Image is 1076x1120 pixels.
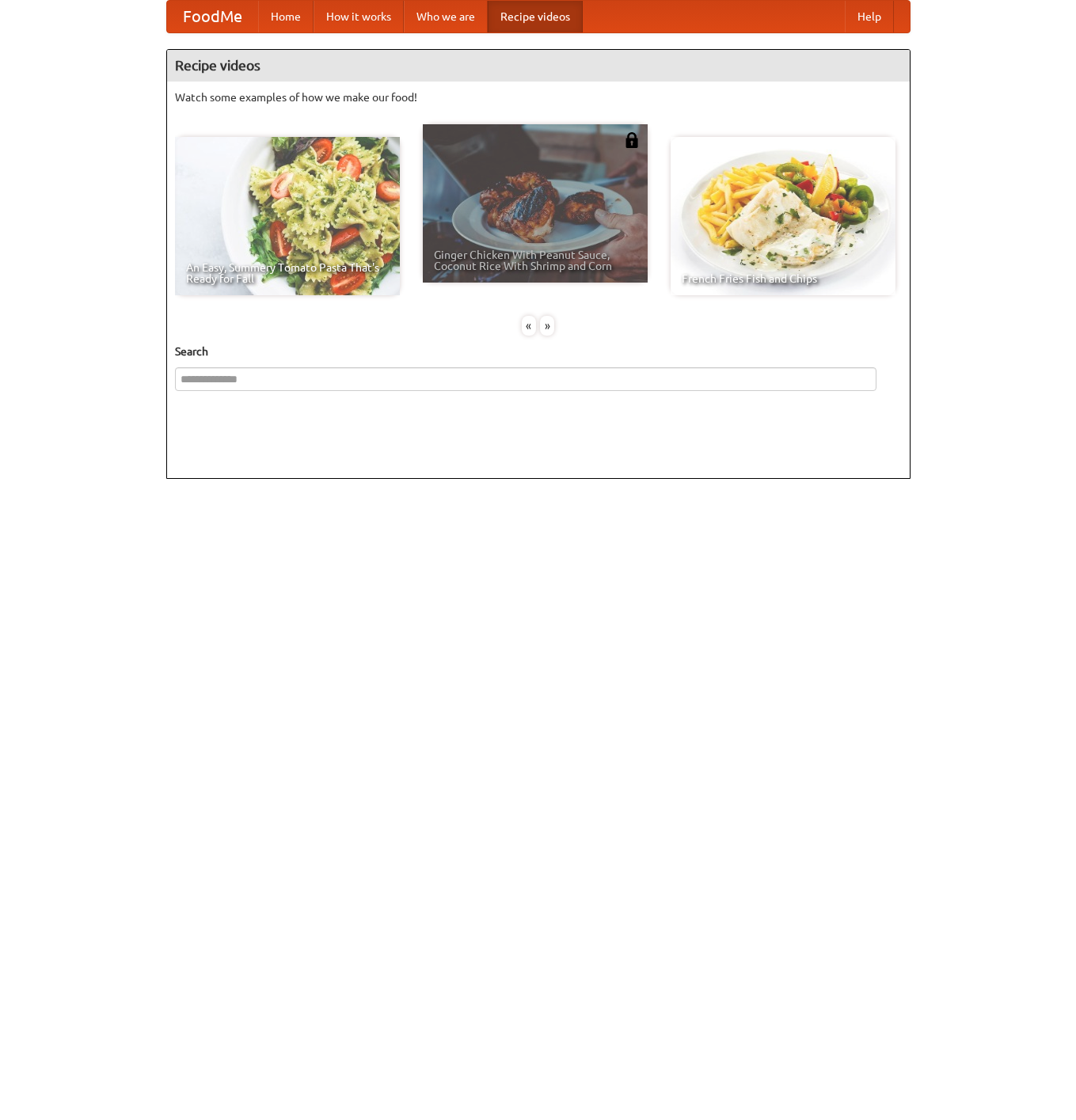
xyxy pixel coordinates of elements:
span: French Fries Fish and Chips [682,273,884,284]
h4: Recipe videos [167,50,910,82]
a: French Fries Fish and Chips [671,137,895,295]
a: How it works [314,1,404,32]
a: Home [258,1,314,32]
a: Who we are [404,1,488,32]
img: 483408.png [624,132,640,148]
div: « [522,316,536,336]
a: An Easy, Summery Tomato Pasta That's Ready for Fall [175,137,400,295]
a: Recipe videos [488,1,583,32]
h5: Search [175,344,902,359]
span: An Easy, Summery Tomato Pasta That's Ready for Fall [186,262,389,284]
div: » [540,316,554,336]
a: Help [845,1,894,32]
a: FoodMe [167,1,258,32]
p: Watch some examples of how we make our food! [175,89,902,105]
